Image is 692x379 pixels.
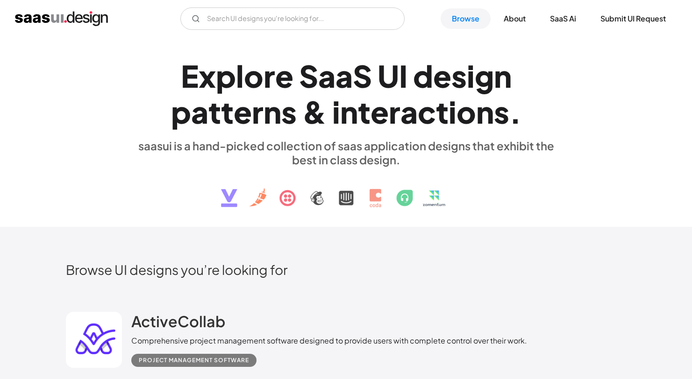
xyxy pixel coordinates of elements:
div: S [353,58,372,94]
div: a [400,94,418,130]
div: saasui is a hand-picked collection of saas application designs that exhibit the best in class des... [131,139,561,167]
div: i [449,94,457,130]
div: c [418,94,436,130]
a: home [15,11,108,26]
div: t [436,94,449,130]
div: p [216,58,236,94]
div: n [340,94,358,130]
div: r [252,94,264,130]
div: i [332,94,340,130]
div: a [191,94,208,130]
div: r [389,94,400,130]
div: . [509,94,521,130]
div: I [399,58,407,94]
div: Project Management Software [139,355,249,366]
div: n [494,58,512,94]
div: a [335,58,353,94]
div: e [433,58,451,94]
a: ActiveCollab [131,312,225,335]
h2: Browse UI designs you’re looking for [66,261,627,278]
div: s [494,94,509,130]
div: n [264,94,281,130]
div: Comprehensive project management software designed to provide users with complete control over th... [131,335,527,346]
div: S [299,58,318,94]
a: SaaS Ai [539,8,587,29]
img: text, icon, saas logo [205,167,488,215]
div: i [467,58,475,94]
div: s [281,94,297,130]
a: Submit UI Request [589,8,677,29]
div: t [358,94,371,130]
div: d [413,58,433,94]
input: Search UI designs you're looking for... [180,7,405,30]
div: p [171,94,191,130]
div: U [378,58,399,94]
div: a [318,58,335,94]
div: t [208,94,221,130]
div: s [451,58,467,94]
div: n [476,94,494,130]
div: o [457,94,476,130]
div: e [371,94,389,130]
div: g [475,58,494,94]
div: t [221,94,234,130]
div: r [264,58,275,94]
form: Email Form [180,7,405,30]
div: e [234,94,252,130]
div: E [181,58,199,94]
h1: Explore SaaS UI design patterns & interactions. [131,58,561,130]
a: About [492,8,537,29]
div: o [244,58,264,94]
div: l [236,58,244,94]
h2: ActiveCollab [131,312,225,330]
div: e [275,58,293,94]
div: & [302,94,327,130]
div: x [199,58,216,94]
a: Browse [441,8,491,29]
